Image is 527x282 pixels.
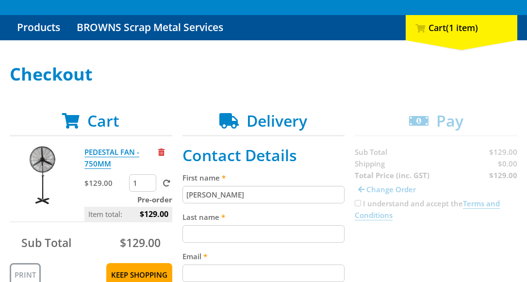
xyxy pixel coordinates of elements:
h2: Contact Details [182,146,345,165]
img: PEDESTAL FAN - 750MM [13,146,71,204]
a: PEDESTAL FAN - 750MM [84,147,139,169]
span: Cart [87,110,119,131]
label: Last name [182,211,345,223]
span: $129.00 [120,235,161,250]
div: Cart [406,15,517,40]
a: Go to the BROWNS Scrap Metal Services page [69,15,231,40]
input: Please enter your first name. [182,186,345,203]
a: Go to the Products page [10,15,67,40]
label: Email [182,250,345,262]
span: Sub Total [21,235,71,250]
a: Remove from cart [158,147,165,157]
label: First name [182,172,345,183]
input: Please enter your last name. [182,225,345,243]
p: Item total: [84,207,172,221]
span: $129.00 [140,207,168,221]
span: Delivery [247,110,307,131]
input: Please enter your email address. [182,265,345,282]
h1: Checkout [10,65,517,84]
p: $129.00 [84,177,128,189]
span: (1 item) [446,22,478,33]
p: Pre-order [84,194,172,205]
